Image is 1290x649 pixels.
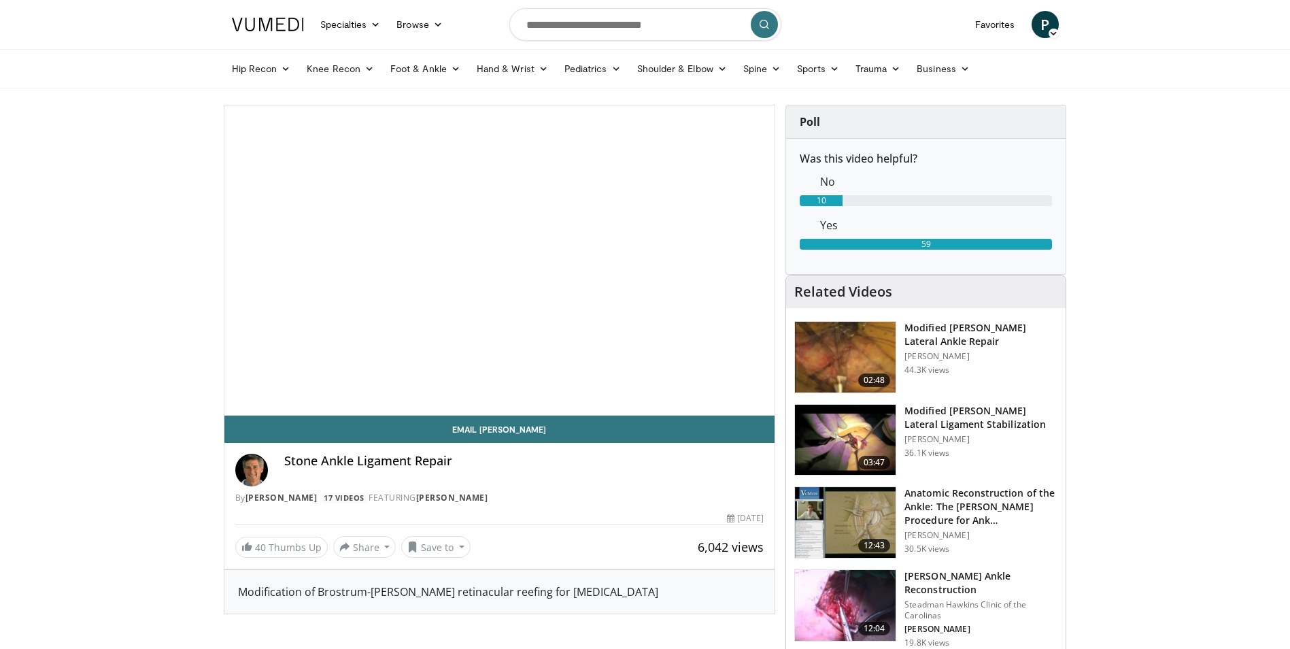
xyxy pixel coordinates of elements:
[388,11,451,38] a: Browse
[794,404,1057,476] a: 03:47 Modified [PERSON_NAME] Lateral Ligament Stabilization [PERSON_NAME] 36.1K views
[224,105,775,416] video-js: Video Player
[904,434,1057,445] p: [PERSON_NAME]
[245,492,318,503] a: [PERSON_NAME]
[800,152,1052,165] h6: Was this video helpful?
[795,322,896,393] img: 38788_0000_3.png.150x105_q85_crop-smart_upscale.jpg
[795,405,896,476] img: Picture_9_13_2.png.150x105_q85_crop-smart_upscale.jpg
[794,321,1057,393] a: 02:48 Modified [PERSON_NAME] Lateral Ankle Repair [PERSON_NAME] 44.3K views
[735,55,789,82] a: Spine
[509,8,781,41] input: Search topics, interventions
[235,537,328,558] a: 40 Thumbs Up
[800,239,1052,250] div: 59
[858,622,891,635] span: 12:04
[1032,11,1059,38] a: P
[794,569,1057,648] a: 12:04 [PERSON_NAME] Ankle Reconstruction Steadman Hawkins Clinic of the Carolinas [PERSON_NAME] 1...
[904,599,1057,621] p: Steadman Hawkins Clinic of the Carolinas
[284,454,764,469] h4: Stone Ankle Ligament Repair
[698,539,764,555] span: 6,042 views
[904,351,1057,362] p: [PERSON_NAME]
[224,55,299,82] a: Hip Recon
[629,55,735,82] a: Shoulder & Elbow
[794,284,892,300] h4: Related Videos
[232,18,304,31] img: VuMedi Logo
[967,11,1023,38] a: Favorites
[795,487,896,558] img: 279206_0002_1.png.150x105_q85_crop-smart_upscale.jpg
[333,536,396,558] button: Share
[904,637,949,648] p: 19.8K views
[800,114,820,129] strong: Poll
[401,536,471,558] button: Save to
[320,493,369,504] a: 17 Videos
[858,539,891,552] span: 12:43
[255,541,266,554] span: 40
[904,486,1057,527] h3: Anatomic Reconstruction of the Ankle: The [PERSON_NAME] Procedure for Ank…
[847,55,909,82] a: Trauma
[909,55,978,82] a: Business
[904,544,949,554] p: 30.5K views
[904,624,1057,635] p: [PERSON_NAME]
[858,456,891,469] span: 03:47
[904,530,1057,541] p: [PERSON_NAME]
[904,404,1057,431] h3: Modified [PERSON_NAME] Lateral Ligament Stabilization
[235,492,764,504] div: By FEATURING
[904,365,949,376] p: 44.3K views
[727,512,764,525] div: [DATE]
[858,373,891,387] span: 02:48
[382,55,469,82] a: Foot & Ankle
[794,486,1057,559] a: 12:43 Anatomic Reconstruction of the Ankle: The [PERSON_NAME] Procedure for Ank… [PERSON_NAME] 30...
[810,173,1062,190] dd: No
[224,416,775,443] a: Email [PERSON_NAME]
[556,55,629,82] a: Pediatrics
[469,55,556,82] a: Hand & Wrist
[904,448,949,459] p: 36.1K views
[810,217,1062,233] dd: Yes
[904,321,1057,348] h3: Modified [PERSON_NAME] Lateral Ankle Repair
[789,55,847,82] a: Sports
[299,55,382,82] a: Knee Recon
[795,570,896,641] img: feAgcbrvkPN5ynqH4xMDoxOjA4MTsiGN_1.150x105_q85_crop-smart_upscale.jpg
[312,11,389,38] a: Specialties
[238,584,762,600] div: Modification of Brostrum-[PERSON_NAME] retinacular reefing for [MEDICAL_DATA]
[416,492,488,503] a: [PERSON_NAME]
[800,195,843,206] div: 10
[235,454,268,486] img: Avatar
[904,569,1057,597] h3: [PERSON_NAME] Ankle Reconstruction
